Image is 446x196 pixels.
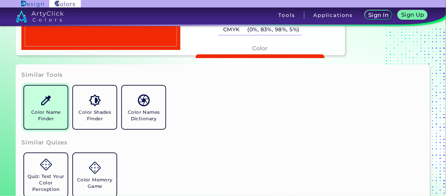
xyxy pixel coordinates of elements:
[125,109,163,122] h5: Color Names Dictionary
[21,1,44,7] img: ArtyClick Design logo
[27,109,65,122] h5: Color Name Finder
[89,162,101,174] img: icon_game.svg
[40,159,52,171] img: icon_game.svg
[76,109,114,122] h5: Color Shades Finder
[279,13,295,18] h3: Tools
[252,43,268,53] h4: Color
[16,10,64,22] img: logo_artyclick_colors_white.svg
[70,83,119,132] a: Color Shades Finder
[119,83,168,132] a: Color Names Dictionary
[21,71,63,79] h3: Similar Tools
[21,83,70,132] a: Color Name Finder
[76,177,114,190] h5: Color Memory Game
[313,13,353,18] h3: Applications
[27,173,65,193] h5: Quiz: Test Your Color Perception
[21,139,68,147] h3: Similar Quizes
[402,12,423,17] h5: Sign Up
[138,94,150,106] img: icon_color_names_dictionary.svg
[40,94,52,106] img: icon_color_name_finder.svg
[366,11,391,19] a: Sign In
[399,11,426,19] a: Sign Up
[218,24,245,35] h5: CMYK
[245,24,302,35] h5: (0%, 83%, 98%, 5%)
[89,94,101,106] img: icon_color_shades.svg
[369,13,388,18] h5: Sign In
